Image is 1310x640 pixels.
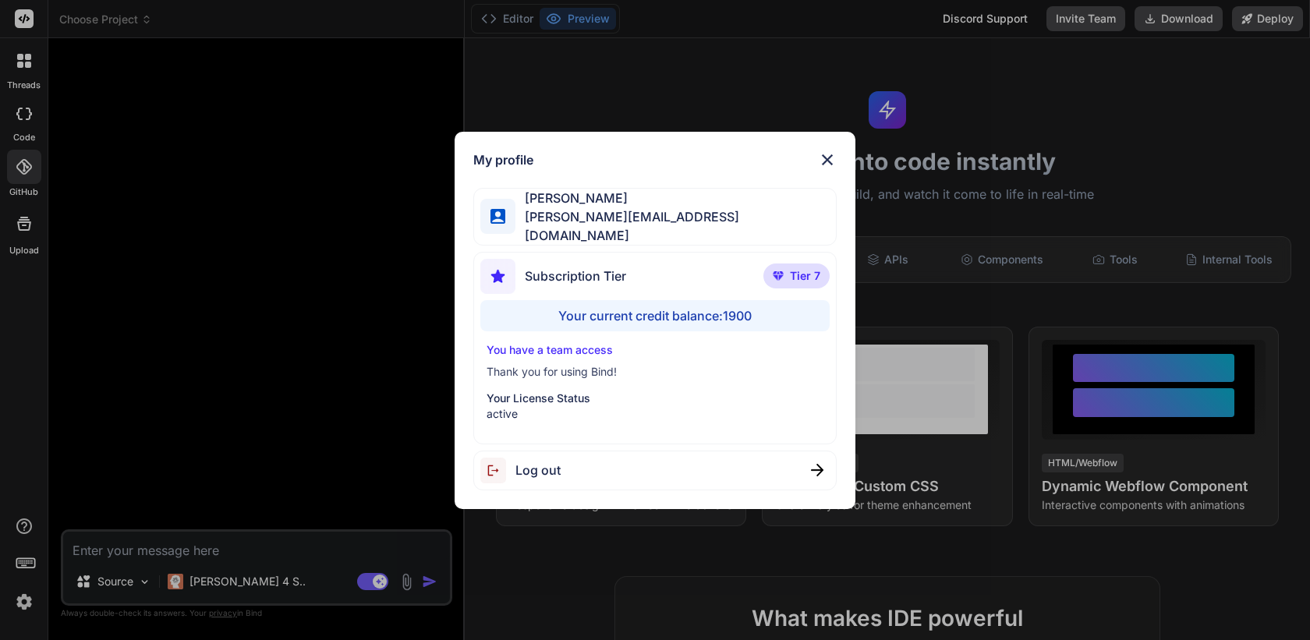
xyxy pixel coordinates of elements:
p: You have a team access [487,342,823,358]
div: Your current credit balance: 1900 [480,300,829,331]
img: subscription [480,259,515,294]
img: close [818,150,837,169]
p: active [487,406,823,422]
h1: My profile [473,150,533,169]
span: Tier 7 [790,268,820,284]
span: Log out [515,461,561,479]
p: Thank you for using Bind! [487,364,823,380]
p: Your License Status [487,391,823,406]
img: close [811,464,823,476]
span: [PERSON_NAME] [515,189,836,207]
img: profile [490,209,505,223]
img: premium [773,271,784,281]
span: Subscription Tier [525,267,626,285]
img: logout [480,458,515,483]
span: [PERSON_NAME][EMAIL_ADDRESS][DOMAIN_NAME] [515,207,836,245]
